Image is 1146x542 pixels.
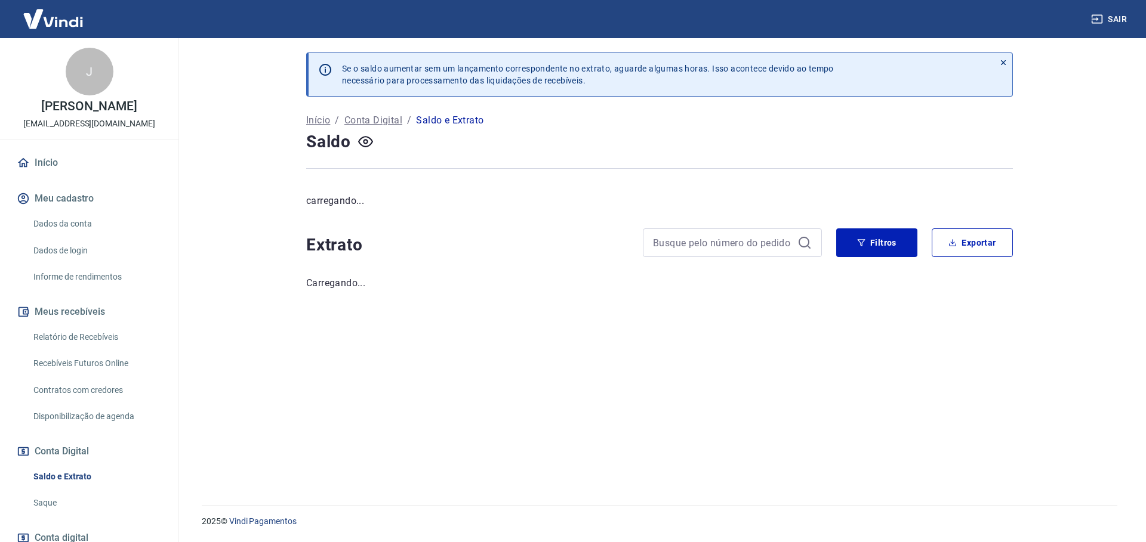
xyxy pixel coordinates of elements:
a: Saque [29,491,164,515]
p: Saldo e Extrato [416,113,483,128]
p: / [407,113,411,128]
a: Conta Digital [344,113,402,128]
h4: Saldo [306,130,351,154]
button: Meu cadastro [14,185,164,212]
a: Disponibilização de agenda [29,404,164,429]
button: Filtros [836,228,917,257]
a: Saldo e Extrato [29,464,164,489]
p: [PERSON_NAME] [41,100,137,113]
p: Se o saldo aumentar sem um lançamento correspondente no extrato, aguarde algumas horas. Isso acon... [342,63,834,86]
a: Início [306,113,330,128]
button: Conta Digital [14,438,164,464]
a: Início [14,150,164,176]
p: 2025 © [202,515,1117,528]
div: J [66,48,113,95]
a: Relatório de Recebíveis [29,325,164,349]
a: Dados da conta [29,212,164,236]
a: Informe de rendimentos [29,265,164,289]
a: Vindi Pagamentos [229,516,297,526]
button: Sair [1089,8,1132,30]
a: Recebíveis Futuros Online [29,351,164,376]
p: / [335,113,339,128]
p: carregando... [306,194,1013,208]
button: Meus recebíveis [14,299,164,325]
a: Dados de login [29,239,164,263]
p: [EMAIL_ADDRESS][DOMAIN_NAME] [23,117,155,130]
p: Carregando... [306,276,1013,290]
img: Vindi [14,1,92,37]
h4: Extrato [306,233,629,257]
input: Busque pelo número do pedido [653,234,793,252]
button: Exportar [932,228,1013,257]
a: Contratos com credores [29,378,164,402]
